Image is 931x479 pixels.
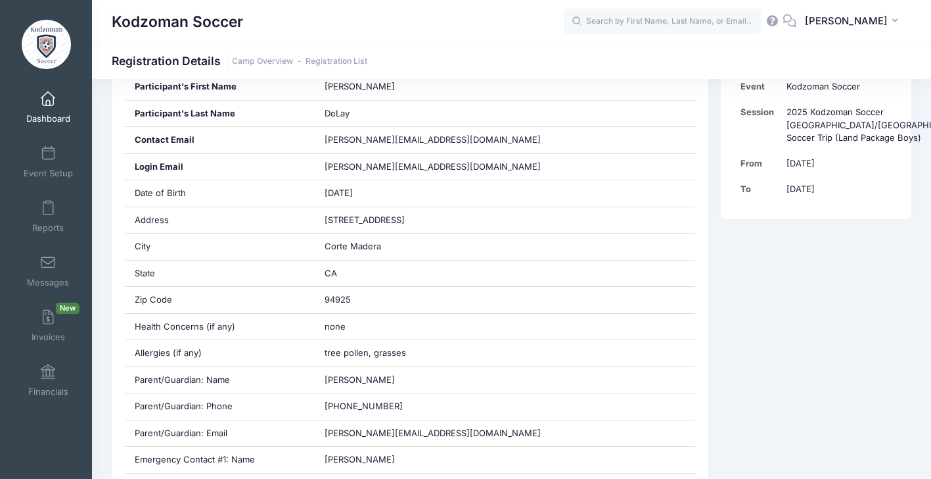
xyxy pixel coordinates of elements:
button: [PERSON_NAME] [796,7,911,37]
a: Financials [17,357,79,403]
span: Event Setup [24,168,73,179]
span: [PERSON_NAME] [805,14,888,28]
a: Camp Overview [232,57,293,66]
img: Kodzoman Soccer [22,20,71,69]
span: CA [325,268,337,278]
div: Date of Birth [125,180,315,207]
a: Messages [17,248,79,294]
span: Financials [28,386,68,397]
td: To [740,176,781,202]
div: Emergency Contact #1: Name [125,447,315,473]
span: tree pollen, grasses [325,347,406,358]
span: 94925 [325,294,351,305]
h1: Kodzoman Soccer [112,7,243,37]
div: Parent/Guardian: Name [125,367,315,393]
span: [PERSON_NAME][EMAIL_ADDRESS][DOMAIN_NAME] [325,428,541,438]
div: Allergies (if any) [125,340,315,366]
div: Zip Code [125,287,315,313]
h1: Registration Details [112,54,367,68]
span: [PERSON_NAME] [325,454,395,465]
a: Reports [17,193,79,239]
div: Parent/Guardian: Phone [125,393,315,420]
span: New [56,303,79,314]
div: Participant's First Name [125,74,315,100]
span: Dashboard [26,113,70,124]
span: Corte Madera [325,241,381,251]
span: DeLay [325,108,350,118]
a: Dashboard [17,84,79,130]
td: Session [740,99,781,151]
div: Address [125,207,315,234]
div: City [125,234,315,260]
div: Parent/Guardian: Email [125,420,315,447]
span: [PERSON_NAME][EMAIL_ADDRESS][DOMAIN_NAME] [325,161,541,174]
div: State [125,261,315,287]
span: none [325,321,346,332]
span: Messages [27,277,69,288]
span: Reports [32,222,64,234]
a: InvoicesNew [17,303,79,349]
span: [STREET_ADDRESS] [325,214,405,225]
span: [PERSON_NAME][EMAIL_ADDRESS][DOMAIN_NAME] [325,134,541,145]
span: Invoices [32,332,65,343]
span: [DATE] [325,188,353,198]
div: Health Concerns (if any) [125,314,315,340]
input: Search by First Name, Last Name, or Email... [564,9,761,35]
span: [PERSON_NAME] [325,81,395,91]
div: Contact Email [125,127,315,153]
td: From [740,151,781,176]
div: Participant's Last Name [125,101,315,127]
td: Event [740,74,781,99]
span: [PERSON_NAME] [325,374,395,385]
span: [PHONE_NUMBER] [325,401,403,411]
a: Event Setup [17,139,79,185]
div: Login Email [125,154,315,180]
a: Registration List [306,57,367,66]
